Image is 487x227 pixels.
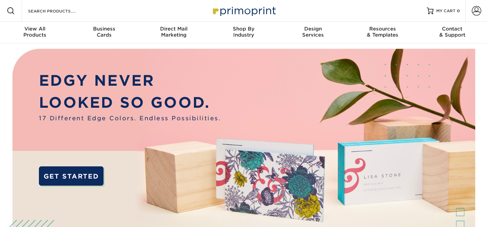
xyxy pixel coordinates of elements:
a: Direct MailMarketing [139,22,209,43]
span: Resources [348,26,418,32]
div: Services [278,26,348,38]
img: Primoprint [210,3,278,18]
a: BusinessCards [70,22,139,43]
a: Shop ByIndustry [209,22,279,43]
span: Business [70,26,139,32]
div: Marketing [139,26,209,38]
a: GET STARTED [39,166,104,186]
span: MY CART [436,8,456,14]
div: & Support [417,26,487,38]
a: Resources& Templates [348,22,418,43]
span: Design [278,26,348,32]
div: Industry [209,26,279,38]
input: SEARCH PRODUCTS..... [27,7,93,15]
span: 0 [457,8,460,13]
p: LOOKED SO GOOD. [39,92,221,114]
span: Shop By [209,26,279,32]
span: Contact [417,26,487,32]
a: Contact& Support [417,22,487,43]
div: Cards [70,26,139,38]
a: DesignServices [278,22,348,43]
span: 17 Different Edge Colors. Endless Possibilities. [39,114,221,123]
span: Direct Mail [139,26,209,32]
div: & Templates [348,26,418,38]
p: EDGY NEVER [39,70,221,92]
